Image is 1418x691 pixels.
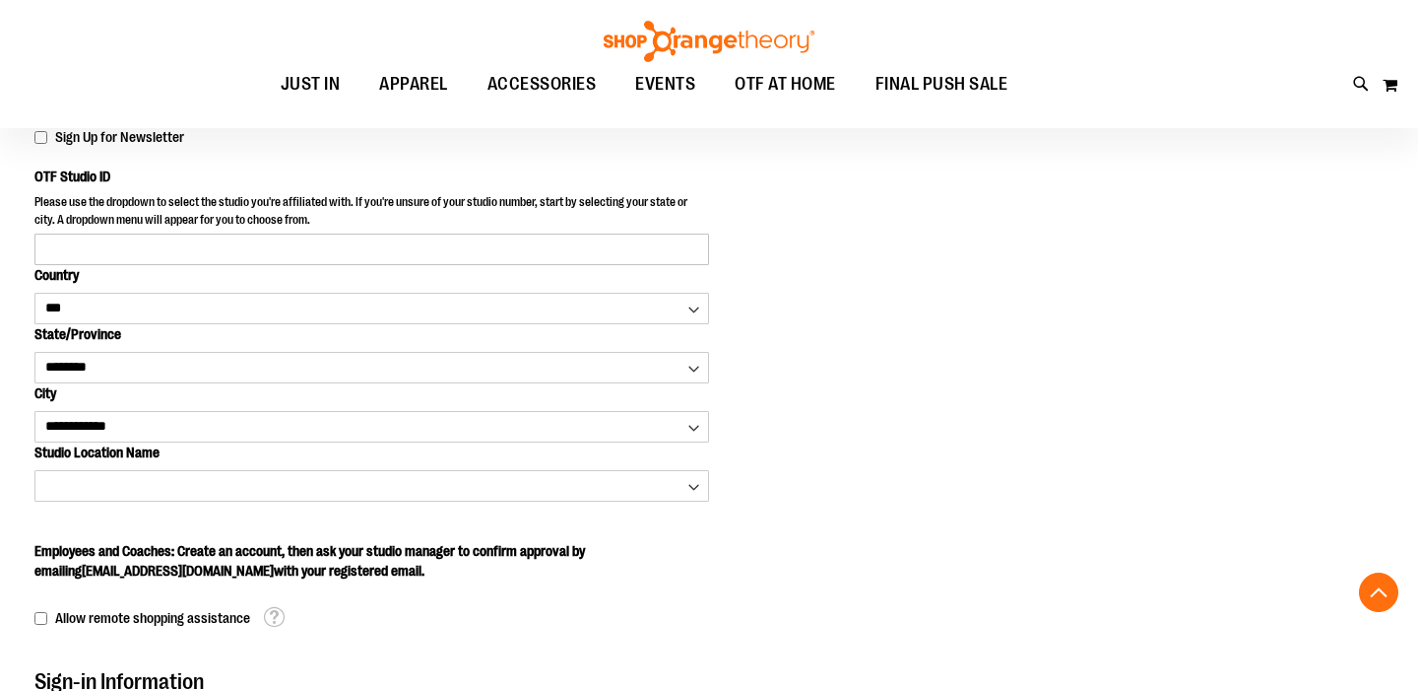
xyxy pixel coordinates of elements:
[34,385,56,401] span: City
[34,267,79,283] span: Country
[359,62,468,107] a: APPAREL
[856,62,1028,107] a: FINAL PUSH SALE
[601,21,817,62] img: Shop Orangetheory
[487,62,597,106] span: ACCESSORIES
[715,62,856,107] a: OTF AT HOME
[34,326,121,342] span: State/Province
[281,62,341,106] span: JUST IN
[615,62,715,107] a: EVENTS
[55,610,250,626] span: Allow remote shopping assistance
[1359,573,1398,612] button: Back To Top
[875,62,1008,106] span: FINAL PUSH SALE
[735,62,836,106] span: OTF AT HOME
[34,445,160,460] span: Studio Location Name
[55,129,184,145] span: Sign Up for Newsletter
[379,62,448,106] span: APPAREL
[468,62,616,107] a: ACCESSORIES
[261,62,360,107] a: JUST IN
[34,543,585,579] span: Employees and Coaches: Create an account, then ask your studio manager to confirm approval by ema...
[34,169,110,184] span: OTF Studio ID
[635,62,695,106] span: EVENTS
[34,194,709,233] p: Please use the dropdown to select the studio you're affiliated with. If you're unsure of your stu...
